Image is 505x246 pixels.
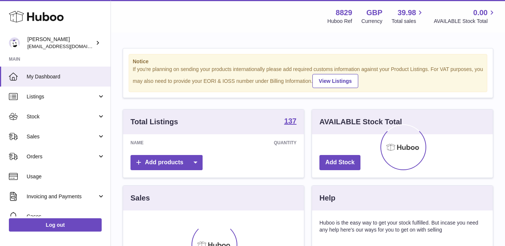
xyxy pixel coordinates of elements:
span: Sales [27,133,97,140]
span: 0.00 [473,8,488,18]
span: Invoicing and Payments [27,193,97,200]
h3: Sales [131,193,150,203]
span: My Dashboard [27,73,105,80]
span: Orders [27,153,97,160]
span: [EMAIL_ADDRESS][DOMAIN_NAME] [27,43,109,49]
div: If you're planning on sending your products internationally please add required customs informati... [133,66,483,88]
strong: 137 [284,117,296,125]
span: Total sales [392,18,424,25]
strong: 8829 [336,8,352,18]
div: Currency [362,18,383,25]
a: 0.00 AVAILABLE Stock Total [434,8,496,25]
th: Quantity [200,134,304,151]
a: View Listings [312,74,358,88]
span: Listings [27,93,97,100]
a: 39.98 Total sales [392,8,424,25]
span: 39.98 [397,8,416,18]
strong: Notice [133,58,483,65]
a: Log out [9,218,102,232]
span: Cases [27,213,105,220]
a: Add products [131,155,203,170]
strong: GBP [366,8,382,18]
span: Stock [27,113,97,120]
div: Huboo Ref [328,18,352,25]
span: Usage [27,173,105,180]
h3: Help [319,193,335,203]
h3: AVAILABLE Stock Total [319,117,402,127]
span: AVAILABLE Stock Total [434,18,496,25]
a: 137 [284,117,296,126]
img: commandes@kpmatech.com [9,37,20,48]
th: Name [123,134,200,151]
p: Huboo is the easy way to get your stock fulfilled. But incase you need any help here's our ways f... [319,219,485,233]
div: [PERSON_NAME] [27,36,94,50]
h3: Total Listings [131,117,178,127]
a: Add Stock [319,155,360,170]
